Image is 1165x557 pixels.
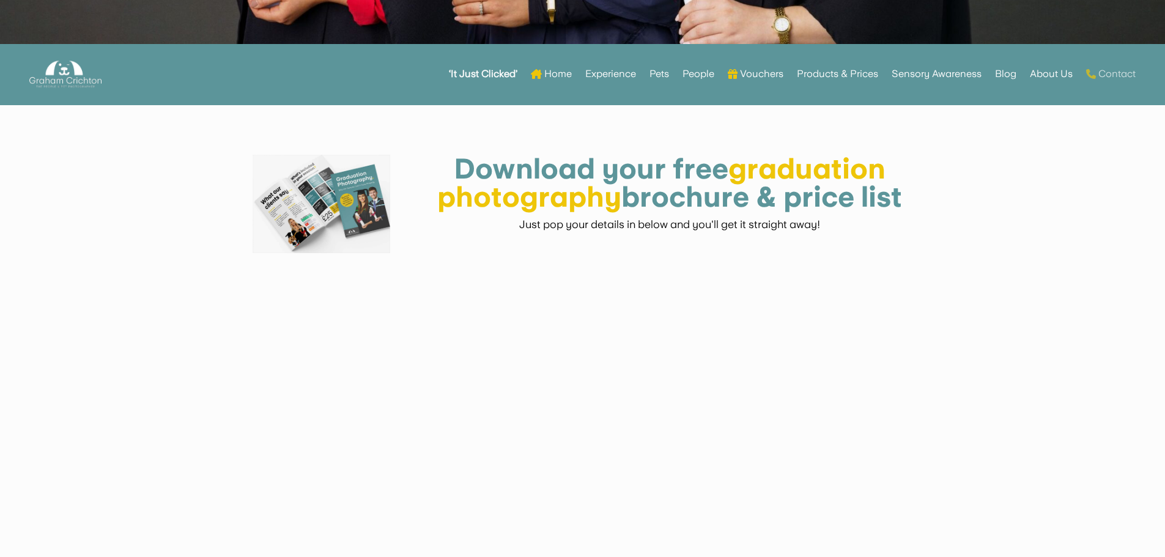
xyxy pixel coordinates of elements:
a: About Us [1030,50,1073,98]
p: Just pop your details in below and you'll get it straight away! [426,217,912,232]
a: Pets [649,50,669,98]
a: Vouchers [728,50,783,98]
img: Graham Crichton Photography Logo - Graham Crichton - Belfast Family & Pet Photography Studio [29,57,102,91]
a: Experience [585,50,636,98]
img: brochurecover [253,155,390,253]
a: Blog [995,50,1016,98]
font: graduation photography [437,152,886,213]
a: Products & Prices [797,50,878,98]
a: Home [531,50,572,98]
a: ‘It Just Clicked’ [449,50,517,98]
strong: ‘It Just Clicked’ [449,70,517,78]
a: People [682,50,714,98]
h1: Download your free brochure & price list [426,155,912,217]
a: Contact [1086,50,1136,98]
a: Sensory Awareness [892,50,982,98]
